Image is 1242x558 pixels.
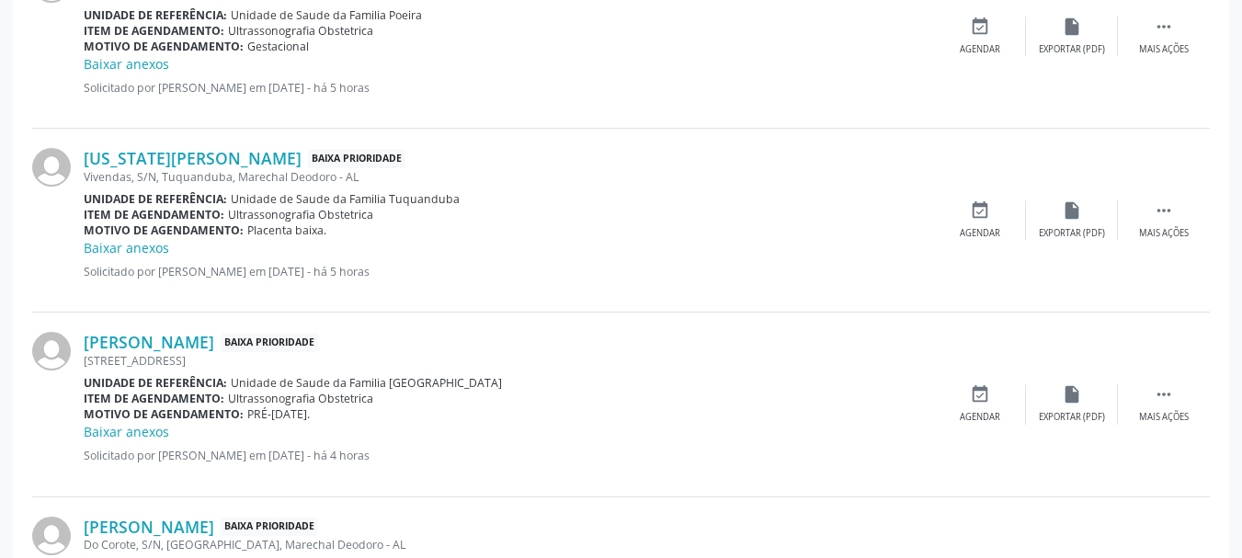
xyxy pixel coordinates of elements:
[32,148,71,187] img: img
[1154,200,1174,221] i: 
[84,353,934,369] div: [STREET_ADDRESS]
[84,239,169,256] a: Baixar anexos
[84,537,934,552] div: Do Corote, S/N, [GEOGRAPHIC_DATA], Marechal Deodoro - AL
[228,391,373,406] span: Ultrassonografia Obstetrica
[84,406,244,422] b: Motivo de agendamento:
[960,43,1000,56] div: Agendar
[247,406,310,422] span: PRÉ-[DATE].
[84,169,934,185] div: Vivendas, S/N, Tuquanduba, Marechal Deodoro - AL
[960,411,1000,424] div: Agendar
[1039,411,1105,424] div: Exportar (PDF)
[1062,17,1082,37] i: insert_drive_file
[1039,43,1105,56] div: Exportar (PDF)
[84,80,934,96] p: Solicitado por [PERSON_NAME] em [DATE] - há 5 horas
[84,448,934,463] p: Solicitado por [PERSON_NAME] em [DATE] - há 4 horas
[1062,384,1082,404] i: insert_drive_file
[1062,200,1082,221] i: insert_drive_file
[1139,227,1189,240] div: Mais ações
[84,39,244,54] b: Motivo de agendamento:
[32,332,71,370] img: img
[231,375,502,391] span: Unidade de Saude da Familia [GEOGRAPHIC_DATA]
[84,222,244,238] b: Motivo de agendamento:
[84,332,214,352] a: [PERSON_NAME]
[84,7,227,23] b: Unidade de referência:
[1139,411,1189,424] div: Mais ações
[228,207,373,222] span: Ultrassonografia Obstetrica
[231,7,422,23] span: Unidade de Saude da Familia Poeira
[970,200,990,221] i: event_available
[1154,17,1174,37] i: 
[84,207,224,222] b: Item de agendamento:
[84,55,169,73] a: Baixar anexos
[231,191,460,207] span: Unidade de Saude da Familia Tuquanduba
[1139,43,1189,56] div: Mais ações
[1154,384,1174,404] i: 
[84,148,302,168] a: [US_STATE][PERSON_NAME]
[84,391,224,406] b: Item de agendamento:
[84,517,214,537] a: [PERSON_NAME]
[970,384,990,404] i: event_available
[970,17,990,37] i: event_available
[308,149,405,168] span: Baixa Prioridade
[84,264,934,279] p: Solicitado por [PERSON_NAME] em [DATE] - há 5 horas
[32,517,71,555] img: img
[84,423,169,440] a: Baixar anexos
[228,23,373,39] span: Ultrassonografia Obstetrica
[247,39,309,54] span: Gestacional
[221,518,318,537] span: Baixa Prioridade
[221,333,318,352] span: Baixa Prioridade
[84,191,227,207] b: Unidade de referência:
[1039,227,1105,240] div: Exportar (PDF)
[84,375,227,391] b: Unidade de referência:
[247,222,326,238] span: Placenta baixa.
[960,227,1000,240] div: Agendar
[84,23,224,39] b: Item de agendamento:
